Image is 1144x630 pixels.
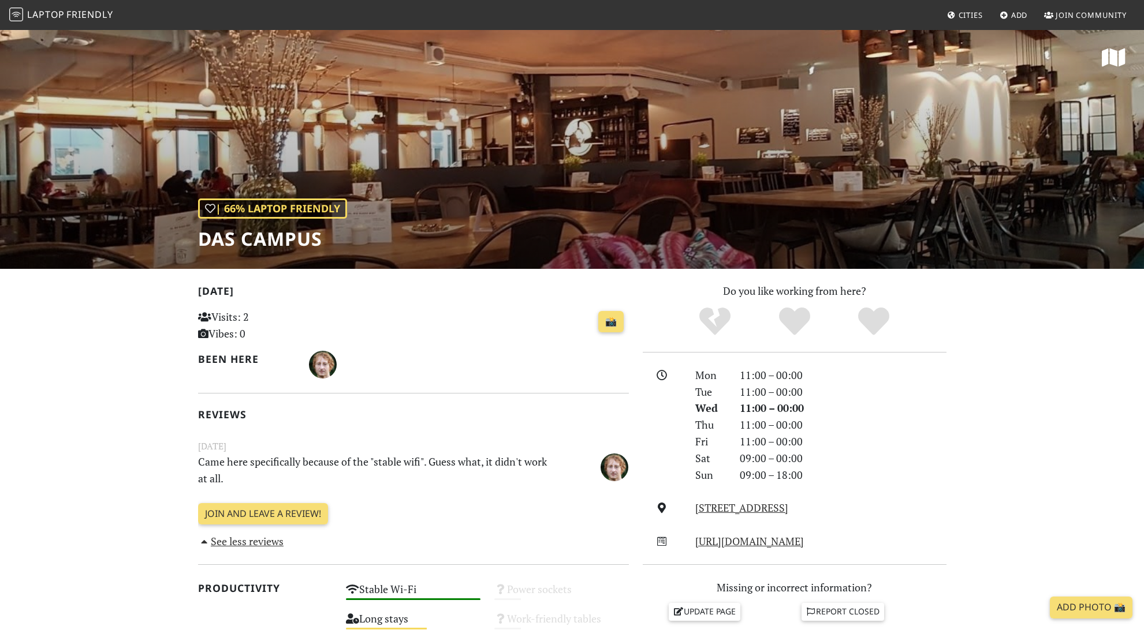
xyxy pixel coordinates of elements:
[1039,5,1131,25] a: Join Community
[733,384,953,400] div: 11:00 – 00:00
[339,580,487,609] div: Stable Wi-Fi
[27,8,65,21] span: Laptop
[834,306,914,337] div: Definitely!
[733,467,953,483] div: 09:00 – 18:00
[487,580,636,609] div: Power sockets
[733,433,953,450] div: 11:00 – 00:00
[733,450,953,467] div: 09:00 – 00:00
[198,198,347,219] div: | 66% Laptop Friendly
[942,5,988,25] a: Cities
[695,534,804,548] a: [URL][DOMAIN_NAME]
[733,417,953,433] div: 11:00 – 00:00
[802,603,885,620] a: Report closed
[643,579,946,596] p: Missing or incorrect information?
[688,433,732,450] div: Fri
[66,8,113,21] span: Friendly
[1056,10,1127,20] span: Join Community
[688,384,732,400] div: Tue
[643,283,946,299] p: Do you like working from here?
[669,603,740,620] a: Update page
[601,453,628,481] img: 1309-daniil.jpg
[733,400,953,417] div: 11:00 – 00:00
[995,5,1033,25] a: Add
[191,439,636,453] small: [DATE]
[688,367,732,384] div: Mon
[198,285,629,302] h2: [DATE]
[198,408,629,421] h2: Reviews
[688,417,732,433] div: Thu
[198,228,347,250] h1: Das Campus
[695,501,788,515] a: [STREET_ADDRESS]
[191,453,562,487] p: Came here specifically because of the "stable wifi". Guess what, it didn't work at all.
[733,367,953,384] div: 11:00 – 00:00
[309,351,337,378] img: 1309-daniil.jpg
[688,400,732,417] div: Wed
[598,311,624,333] a: 📸
[1011,10,1028,20] span: Add
[688,450,732,467] div: Sat
[1050,597,1132,618] a: Add Photo 📸
[9,5,113,25] a: LaptopFriendly LaptopFriendly
[688,467,732,483] div: Sun
[198,309,333,342] p: Visits: 2 Vibes: 0
[198,582,333,594] h2: Productivity
[309,357,337,370] span: Daniil Demchenko
[959,10,983,20] span: Cities
[601,459,628,472] span: Daniil Demchenko
[755,306,834,337] div: Yes
[198,534,284,548] a: See less reviews
[198,353,296,365] h2: Been here
[9,7,23,21] img: LaptopFriendly
[198,503,328,525] a: Join and leave a review!
[675,306,755,337] div: No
